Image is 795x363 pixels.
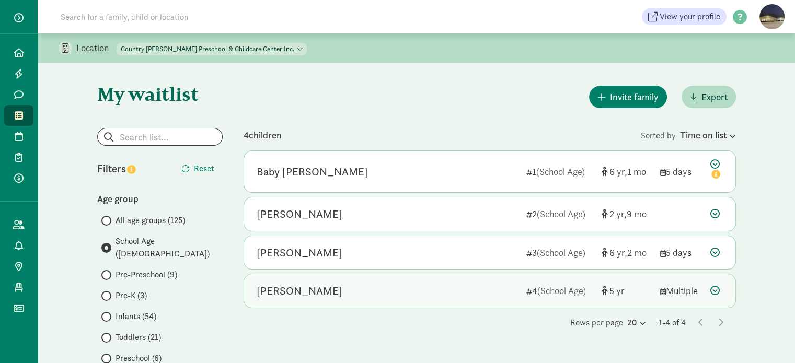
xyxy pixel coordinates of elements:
[537,208,585,220] span: (School Age)
[743,313,795,363] iframe: Chat Widget
[537,285,586,297] span: (School Age)
[660,165,702,179] div: 5 days
[537,247,585,259] span: (School Age)
[76,42,117,54] p: Location
[526,284,593,298] div: 4
[627,317,646,329] div: 20
[641,128,736,142] div: Sorted by
[116,235,223,260] span: School Age ([DEMOGRAPHIC_DATA])
[627,247,647,259] span: 2
[602,284,652,298] div: [object Object]
[97,84,223,104] h1: My waitlist
[526,207,593,221] div: 2
[194,162,214,175] span: Reset
[682,86,736,108] button: Export
[602,245,652,260] div: [object Object]
[660,245,702,260] div: 5 days
[257,244,342,261] div: Abigail Wilbur
[54,6,348,27] input: Search for a family, child or location
[257,283,342,299] div: Alexandre Freedman
[642,8,727,25] a: View your profile
[526,245,593,260] div: 3
[602,165,652,179] div: [object Object]
[536,166,585,178] span: (School Age)
[116,214,185,227] span: All age groups (125)
[257,163,368,180] div: Baby Mirkhani
[116,310,156,323] span: Infants (54)
[701,90,728,104] span: Export
[609,285,625,297] span: 5
[244,128,641,142] div: 4 children
[660,10,720,23] span: View your profile
[116,268,177,281] span: Pre-Preschool (9)
[609,247,627,259] span: 6
[97,192,223,206] div: Age group
[97,161,160,177] div: Filters
[589,86,667,108] button: Invite family
[98,128,222,145] input: Search list...
[609,166,627,178] span: 6
[660,284,702,298] div: Multiple
[257,206,342,223] div: Emery Hereth
[173,158,223,179] button: Reset
[680,128,736,142] div: Time on list
[526,165,593,179] div: 1
[116,289,147,302] span: Pre-K (3)
[609,208,627,220] span: 2
[627,166,646,178] span: 1
[610,90,659,104] span: Invite family
[244,317,736,329] div: Rows per page 1-4 of 4
[627,208,647,220] span: 9
[602,207,652,221] div: [object Object]
[116,331,161,344] span: Toddlers (21)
